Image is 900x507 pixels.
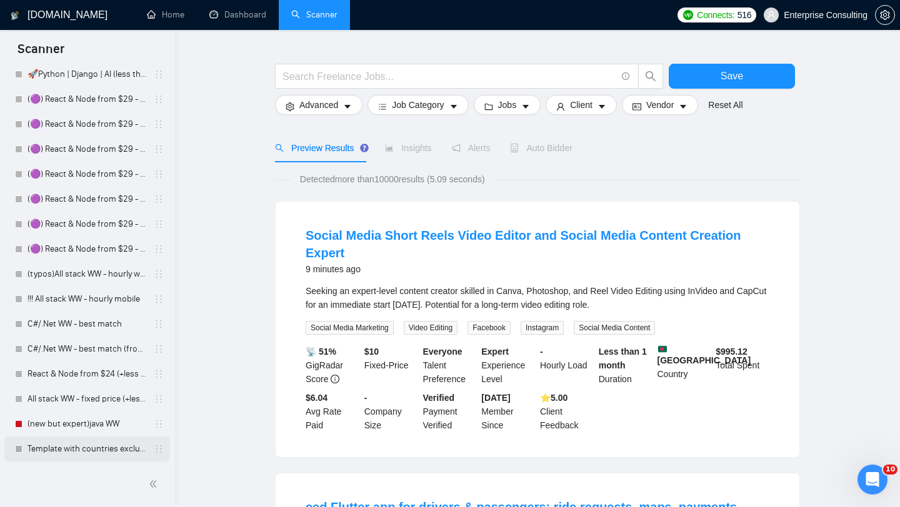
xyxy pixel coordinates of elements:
[154,419,164,429] span: holder
[306,347,336,357] b: 📡 51%
[378,102,387,111] span: bars
[154,294,164,304] span: holder
[479,391,537,432] div: Member Since
[540,347,543,357] b: -
[364,393,367,403] b: -
[669,64,795,89] button: Save
[423,347,462,357] b: Everyone
[359,142,370,154] div: Tooltip anchor
[421,345,479,386] div: Talent Preference
[857,465,887,495] iframe: Intercom live chat
[154,144,164,154] span: holder
[154,194,164,204] span: holder
[275,144,284,152] span: search
[27,436,146,461] a: Template with countries excluded
[303,345,362,386] div: GigRadar Score
[286,102,294,111] span: setting
[574,321,655,335] span: Social Media Content
[27,137,146,162] a: (🟣) React & Node from $29 - Wed
[367,95,468,115] button: barsJob Categorycaret-down
[546,95,617,115] button: userClientcaret-down
[27,162,146,187] a: (🟣) React & Node from $29 - Thu
[27,337,146,362] a: C#/.Net WW - best match (from $0 spent)
[646,98,674,112] span: Vendor
[154,344,164,354] span: holder
[364,347,379,357] b: $ 10
[27,237,146,262] a: (🟣) React & Node from $29 - Sun
[154,269,164,279] span: holder
[306,321,394,335] span: Social Media Marketing
[658,345,667,353] img: 🇧🇩
[392,98,444,112] span: Job Category
[331,375,339,383] span: info-circle
[599,347,647,370] b: Less than 1 month
[7,40,74,66] span: Scanner
[467,321,511,335] span: Facebook
[883,465,897,475] span: 10
[622,72,630,81] span: info-circle
[596,345,655,386] div: Duration
[721,68,743,84] span: Save
[299,98,338,112] span: Advanced
[27,187,146,212] a: (🟣) React & Node from $29 - Fri
[737,8,751,22] span: 516
[767,11,776,19] span: user
[154,119,164,129] span: holder
[209,9,266,20] a: dashboardDashboard
[27,62,146,87] a: 🚀Python | Django | AI (less than 30h)
[479,345,537,386] div: Experience Level
[570,98,592,112] span: Client
[423,393,455,403] b: Verified
[385,144,394,152] span: area-chart
[291,172,494,186] span: Detected more than 10000 results (5.09 seconds)
[632,102,641,111] span: idcard
[713,345,772,386] div: Total Spent
[154,94,164,104] span: holder
[11,6,19,26] img: logo
[27,112,146,137] a: (🟣) React & Node from $29 - Tue
[679,102,687,111] span: caret-down
[498,98,517,112] span: Jobs
[537,391,596,432] div: Client Feedback
[708,98,742,112] a: Reset All
[306,262,769,277] div: 9 minutes ago
[385,143,431,153] span: Insights
[452,144,461,152] span: notification
[510,144,519,152] span: robot
[27,212,146,237] a: (🟣) React & Node from $29 - Sat
[639,71,662,82] span: search
[282,69,616,84] input: Search Freelance Jobs...
[154,219,164,229] span: holder
[27,362,146,386] a: React & Node from $24 (+less than 30h)
[362,345,421,386] div: Fixed-Price
[343,102,352,111] span: caret-down
[697,8,734,22] span: Connects:
[275,95,362,115] button: settingAdvancedcaret-down
[521,102,530,111] span: caret-down
[638,64,663,89] button: search
[716,347,747,357] b: $ 995.12
[306,229,741,260] a: Social Media Short Reels Video Editor and Social Media Content Creation Expert
[154,244,164,254] span: holder
[27,262,146,287] a: (typos)All stack WW - hourly web (+less than 30h)
[154,319,164,329] span: holder
[27,411,146,436] a: (new but expert)java WW
[306,393,327,403] b: $6.04
[622,95,698,115] button: idcardVendorcaret-down
[540,393,567,403] b: ⭐️ 5.00
[876,10,894,20] span: setting
[510,143,572,153] span: Auto Bidder
[291,9,337,20] a: searchScanner
[474,95,541,115] button: folderJobscaret-down
[27,87,146,112] a: (🟣) React & Node from $29 - Mon
[484,102,493,111] span: folder
[154,394,164,404] span: holder
[655,345,714,386] div: Country
[154,169,164,179] span: holder
[683,10,693,20] img: upwork-logo.png
[306,284,769,312] div: Seeking an expert-level content creator skilled in Canva, Photoshop, and Reel Video Editing using...
[154,369,164,379] span: holder
[481,347,509,357] b: Expert
[362,391,421,432] div: Company Size
[27,287,146,312] a: !!! All stack WW - hourly mobile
